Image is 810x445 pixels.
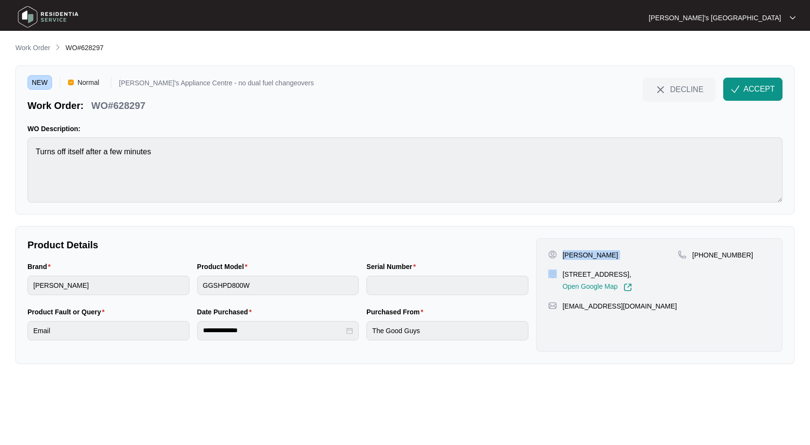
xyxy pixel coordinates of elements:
[623,283,632,292] img: Link-External
[731,85,740,94] img: check-Icon
[91,99,145,112] p: WO#628297
[14,2,82,31] img: residentia service logo
[197,307,256,317] label: Date Purchased
[66,44,104,52] span: WO#628297
[563,301,677,311] p: [EMAIL_ADDRESS][DOMAIN_NAME]
[15,43,50,53] p: Work Order
[54,43,62,51] img: chevron-right
[692,250,753,260] p: [PHONE_NUMBER]
[197,276,359,295] input: Product Model
[366,321,528,340] input: Purchased From
[27,262,54,271] label: Brand
[74,75,103,90] span: Normal
[678,250,687,259] img: map-pin
[27,99,83,112] p: Work Order:
[723,78,783,101] button: check-IconACCEPT
[655,84,666,95] img: close-Icon
[548,301,557,310] img: map-pin
[548,250,557,259] img: user-pin
[643,78,715,101] button: close-IconDECLINE
[27,75,52,90] span: NEW
[563,283,632,292] a: Open Google Map
[563,250,618,260] p: [PERSON_NAME]
[13,43,52,54] a: Work Order
[197,262,252,271] label: Product Model
[366,276,528,295] input: Serial Number
[27,137,783,202] textarea: Turns off itself after a few minutes
[27,276,189,295] input: Brand
[563,270,632,279] p: [STREET_ADDRESS],
[27,124,783,134] p: WO Description:
[203,325,345,336] input: Date Purchased
[27,238,528,252] p: Product Details
[27,321,189,340] input: Product Fault or Query
[743,83,775,95] span: ACCEPT
[68,80,74,85] img: Vercel Logo
[27,307,108,317] label: Product Fault or Query
[670,84,703,94] span: DECLINE
[366,262,419,271] label: Serial Number
[790,15,796,20] img: dropdown arrow
[548,270,557,278] img: map-pin
[366,307,427,317] label: Purchased From
[649,13,781,23] p: [PERSON_NAME]'s [GEOGRAPHIC_DATA]
[119,80,314,90] p: [PERSON_NAME]'s Appliance Centre - no dual fuel changeovers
